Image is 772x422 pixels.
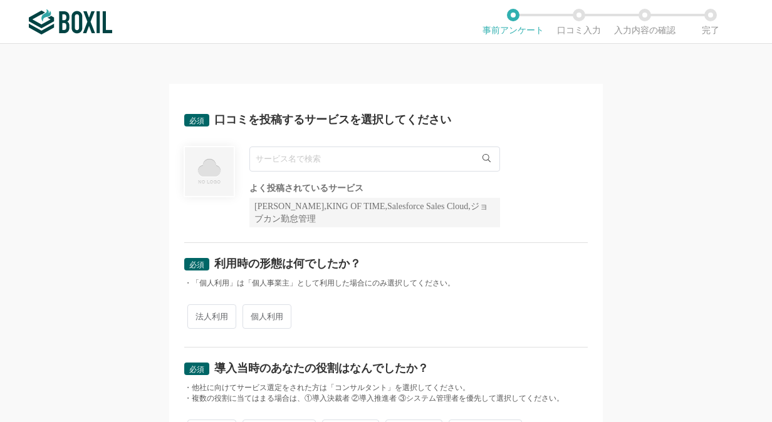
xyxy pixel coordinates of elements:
[214,258,361,269] div: 利用時の形態は何でしたか？
[214,114,451,125] div: 口コミを投稿するサービスを選択してください
[249,184,500,193] div: よく投稿されているサービス
[184,383,588,393] div: ・他社に向けてサービス選定をされた方は「コンサルタント」を選択してください。
[249,147,500,172] input: サービス名で検索
[189,116,204,125] span: 必須
[249,198,500,227] div: [PERSON_NAME],KING OF TIME,Salesforce Sales Cloud,ジョブカン勤怠管理
[29,9,112,34] img: ボクシルSaaS_ロゴ
[546,9,612,35] li: 口コミ入力
[214,363,429,374] div: 導入当時のあなたの役割はなんでしたか？
[187,304,236,329] span: 法人利用
[677,9,743,35] li: 完了
[184,278,588,289] div: ・「個人利用」は「個人事業主」として利用した場合にのみ選択してください。
[184,393,588,404] div: ・複数の役割に当てはまる場合は、①導入決裁者 ②導入推進者 ③システム管理者を優先して選択してください。
[189,260,204,269] span: 必須
[612,9,677,35] li: 入力内容の確認
[243,304,291,329] span: 個人利用
[480,9,546,35] li: 事前アンケート
[189,365,204,374] span: 必須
